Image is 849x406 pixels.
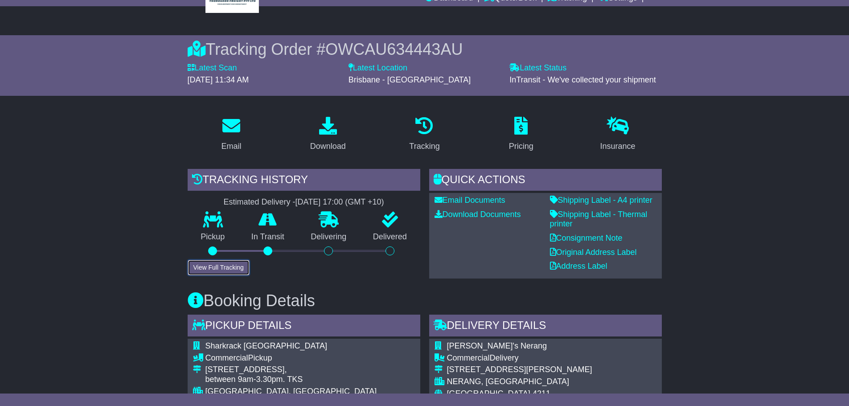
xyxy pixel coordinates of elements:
p: In Transit [238,232,298,242]
span: [DATE] 11:34 AM [188,75,249,84]
div: Pickup Details [188,315,420,339]
span: 4211 [533,389,550,398]
label: Latest Location [349,63,407,73]
div: NERANG, [GEOGRAPHIC_DATA] [447,377,592,387]
div: Estimated Delivery - [188,197,420,207]
span: OWCAU634443AU [325,40,463,58]
div: [STREET_ADDRESS][PERSON_NAME] [447,365,592,375]
label: Latest Status [509,63,566,73]
span: [GEOGRAPHIC_DATA] [447,389,530,398]
a: Pricing [503,114,539,156]
a: Tracking [403,114,445,156]
div: Tracking [409,140,439,152]
a: Download [304,114,352,156]
h3: Booking Details [188,292,662,310]
span: InTransit - We've collected your shipment [509,75,656,84]
p: Pickup [188,232,238,242]
a: Shipping Label - A4 printer [550,196,652,205]
a: Download Documents [435,210,521,219]
button: View Full Tracking [188,260,250,275]
p: Delivering [298,232,360,242]
a: Email Documents [435,196,505,205]
a: Insurance [595,114,641,156]
span: Brisbane - [GEOGRAPHIC_DATA] [349,75,471,84]
span: Commercial [447,353,490,362]
span: Commercial [205,353,248,362]
div: Pricing [509,140,533,152]
div: Email [221,140,241,152]
div: Insurance [600,140,636,152]
a: Shipping Label - Thermal printer [550,210,648,229]
div: Delivery [447,353,592,363]
a: Original Address Label [550,248,637,257]
div: Tracking Order # [188,40,662,59]
a: Address Label [550,262,607,271]
div: Quick Actions [429,169,662,193]
div: between 9am-3.30pm. TKS [205,375,377,385]
div: Delivery Details [429,315,662,339]
span: Sharkrack [GEOGRAPHIC_DATA] [205,341,327,350]
span: [PERSON_NAME]'s Nerang [447,341,547,350]
label: Latest Scan [188,63,237,73]
div: [GEOGRAPHIC_DATA], [GEOGRAPHIC_DATA] [205,387,377,397]
div: [DATE] 17:00 (GMT +10) [295,197,384,207]
div: [STREET_ADDRESS], [205,365,377,375]
a: Consignment Note [550,234,623,242]
p: Delivered [360,232,420,242]
div: Pickup [205,353,377,363]
div: Tracking history [188,169,420,193]
a: Email [215,114,247,156]
div: Download [310,140,346,152]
